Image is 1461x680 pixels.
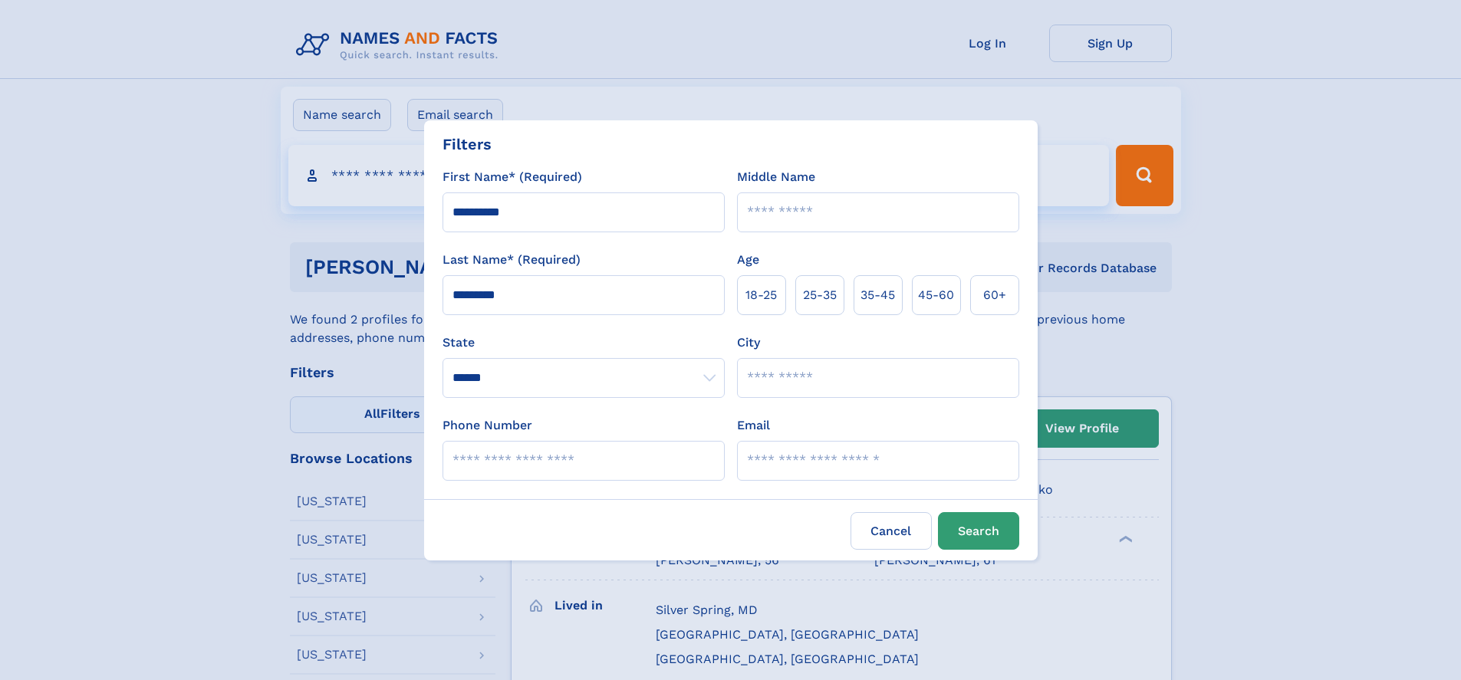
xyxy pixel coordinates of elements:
[803,286,837,304] span: 25‑35
[737,251,759,269] label: Age
[443,251,581,269] label: Last Name* (Required)
[443,416,532,435] label: Phone Number
[443,333,725,352] label: State
[443,168,582,186] label: First Name* (Required)
[745,286,777,304] span: 18‑25
[918,286,954,304] span: 45‑60
[860,286,895,304] span: 35‑45
[737,168,815,186] label: Middle Name
[737,333,760,352] label: City
[737,416,770,435] label: Email
[851,512,932,550] label: Cancel
[983,286,1006,304] span: 60+
[938,512,1019,550] button: Search
[443,133,492,156] div: Filters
